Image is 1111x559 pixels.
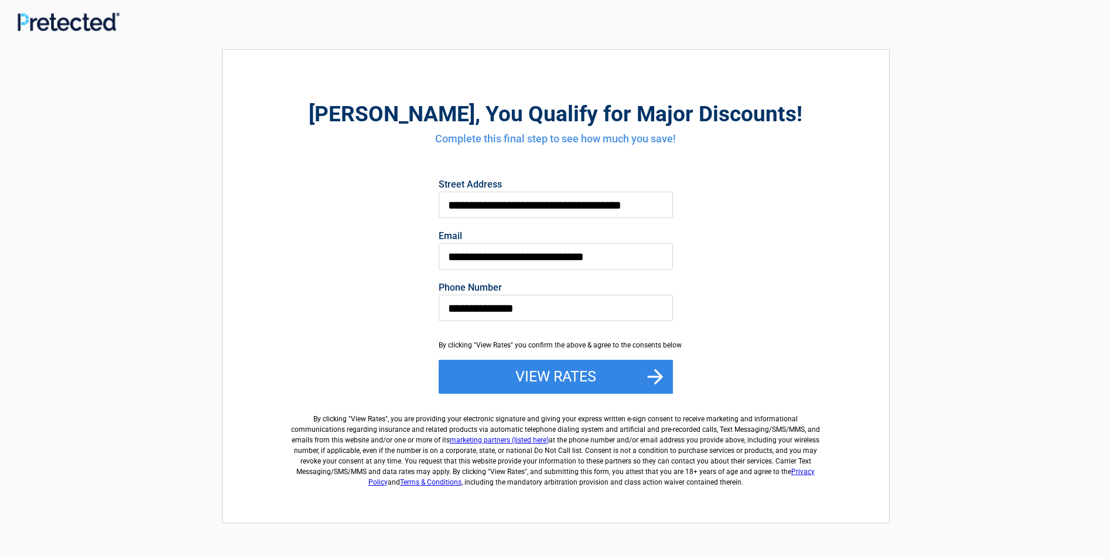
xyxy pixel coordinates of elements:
[287,404,825,488] label: By clicking " ", you are providing your electronic signature and giving your express written e-si...
[400,478,462,486] a: Terms & Conditions
[287,100,825,128] h2: , You Qualify for Major Discounts!
[439,283,673,292] label: Phone Number
[450,436,549,444] a: marketing partners (listed here)
[439,180,673,189] label: Street Address
[439,231,673,241] label: Email
[18,12,119,30] img: Main Logo
[439,360,673,394] button: View Rates
[368,468,815,486] a: Privacy Policy
[287,131,825,146] h4: Complete this final step to see how much you save!
[309,101,475,127] span: [PERSON_NAME]
[351,415,385,423] span: View Rates
[439,340,673,350] div: By clicking "View Rates" you confirm the above & agree to the consents below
